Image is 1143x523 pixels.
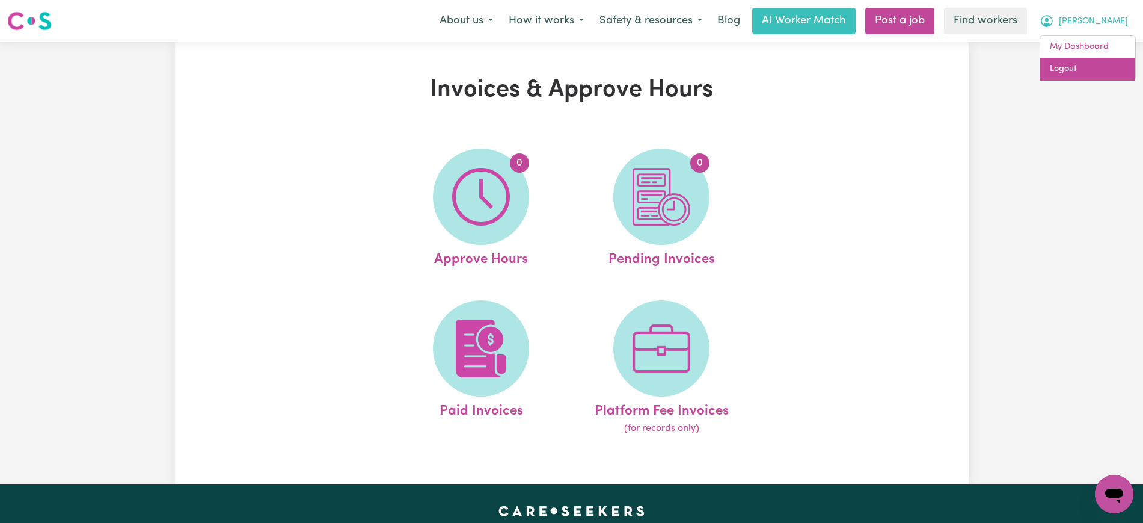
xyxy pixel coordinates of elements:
a: Careseekers logo [7,7,52,35]
span: 0 [690,153,709,173]
button: Safety & resources [592,8,710,34]
a: Post a job [865,8,934,34]
a: Logout [1040,58,1135,81]
a: Pending Invoices [575,149,748,270]
a: Paid Invoices [394,300,568,436]
span: Pending Invoices [608,245,715,270]
img: Careseekers logo [7,10,52,32]
a: Careseekers home page [498,506,645,516]
a: Find workers [944,8,1027,34]
a: AI Worker Match [752,8,856,34]
button: My Account [1032,8,1136,34]
span: Platform Fee Invoices [595,397,729,422]
button: About us [432,8,501,34]
a: Approve Hours [394,149,568,270]
h1: Invoices & Approve Hours [314,76,829,105]
span: Paid Invoices [440,397,523,422]
button: How it works [501,8,592,34]
a: My Dashboard [1040,36,1135,58]
span: 0 [510,153,529,173]
a: Blog [710,8,747,34]
span: (for records only) [624,421,699,436]
div: My Account [1040,35,1136,81]
span: [PERSON_NAME] [1059,15,1128,28]
span: Approve Hours [434,245,528,270]
iframe: Button to launch messaging window [1095,475,1133,513]
a: Platform Fee Invoices(for records only) [575,300,748,436]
